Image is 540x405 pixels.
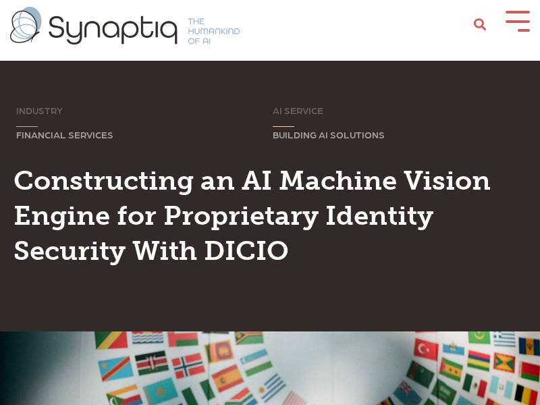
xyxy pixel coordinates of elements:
[273,129,385,140] span: BUILDING AI SOLUTIONS
[16,129,113,140] span: FINANCIAL SERVICES
[13,164,491,267] span: Constructing an AI Machine Vision Engine for Proprietary Identity Security With DICIO
[273,126,294,128] svg: Sorry, your browser does not support inline SVG.
[273,105,323,115] span: AI SERVICE
[10,7,240,45] img: synaptiq logo-2
[16,105,63,115] span: INDUSTRY
[16,126,38,128] svg: Sorry, your browser does not support inline SVG.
